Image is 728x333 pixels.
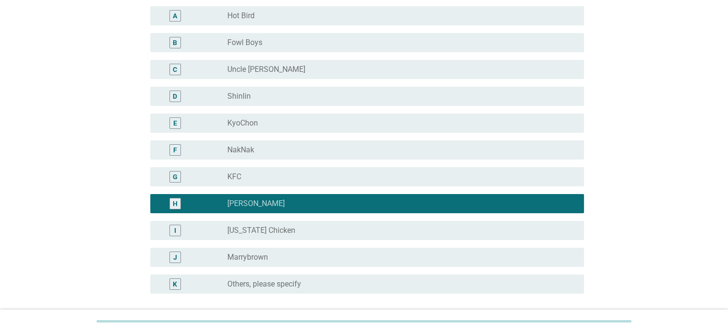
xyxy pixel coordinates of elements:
div: K [173,279,177,289]
div: H [173,198,178,208]
label: Hot Bird [227,11,255,21]
label: Others, please specify [227,279,301,289]
label: KFC [227,172,241,182]
label: Shinlin [227,92,251,101]
div: F [173,145,177,155]
div: G [173,172,178,182]
div: J [173,252,177,262]
label: [US_STATE] Chicken [227,226,295,235]
label: Marrybrown [227,253,268,262]
div: A [173,11,177,21]
div: B [173,37,177,47]
label: Uncle [PERSON_NAME] [227,65,305,74]
label: Fowl Boys [227,38,262,47]
label: NakNak [227,145,254,155]
label: KyoChon [227,118,258,128]
label: [PERSON_NAME] [227,199,285,208]
div: D [173,91,177,101]
div: I [174,225,176,235]
div: E [173,118,177,128]
div: C [173,64,177,74]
